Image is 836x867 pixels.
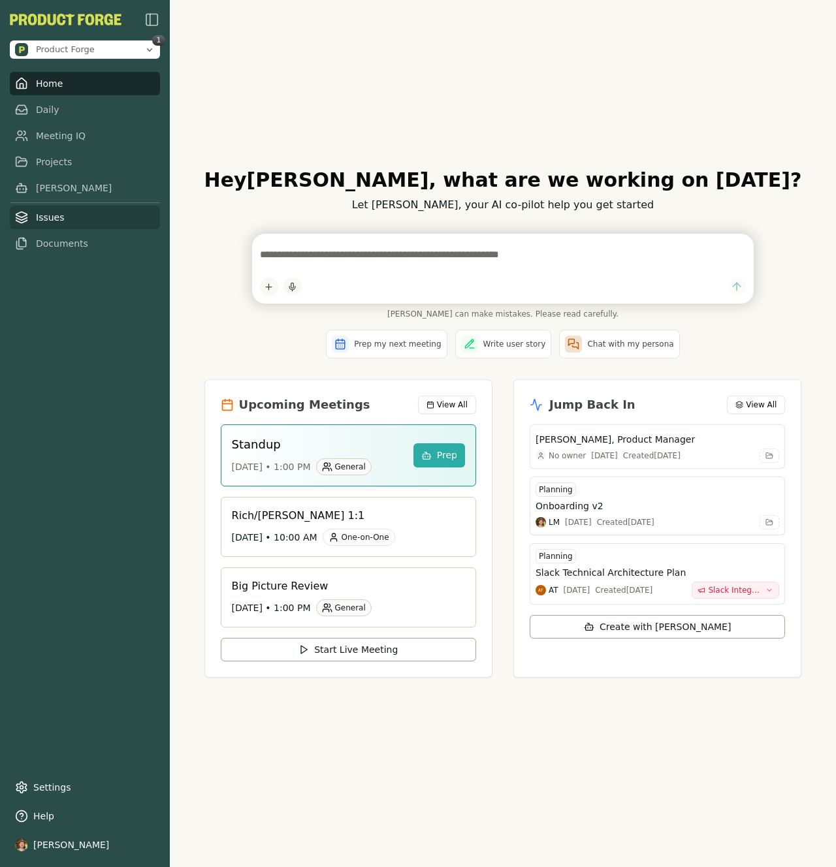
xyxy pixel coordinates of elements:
div: [DATE] [564,585,590,595]
button: Slack Integration for Product Forge [692,582,779,599]
div: One-on-One [323,529,395,546]
span: Write user story [483,339,546,349]
div: Planning [536,549,576,563]
button: Slack Technical Architecture Plan [536,566,779,579]
a: Rich/[PERSON_NAME] 1:1[DATE] • 10:00 AMOne-on-One [221,497,476,557]
button: Prep my next meeting [326,330,447,358]
div: [DATE] [565,517,592,528]
div: [DATE] • 10:00 AM [232,529,455,546]
img: Luke Moderwell [536,517,546,528]
div: General [316,599,372,616]
a: Home [10,72,160,95]
div: Created [DATE] [597,517,654,528]
div: [DATE] [591,450,618,461]
div: Created [DATE] [595,585,652,595]
span: View All [746,400,777,410]
h3: Slack Technical Architecture Plan [536,566,686,579]
a: Daily [10,98,160,121]
button: PF-Logo [10,14,121,25]
a: Projects [10,150,160,174]
h3: Onboarding v2 [536,499,603,512]
button: [PERSON_NAME] [10,833,160,857]
a: Issues [10,206,160,229]
span: No owner [549,450,586,461]
button: Start Live Meeting [221,638,476,661]
img: Product Forge [10,14,121,25]
button: Create with [PERSON_NAME] [530,615,785,638]
button: Onboarding v2 [536,499,779,512]
h3: Rich/[PERSON_NAME] 1:1 [232,508,455,524]
div: General [316,458,372,475]
span: AT [549,585,558,595]
h3: [PERSON_NAME], Product Manager [536,433,695,446]
span: Chat with my persona [587,339,673,349]
button: Write user story [455,330,552,358]
a: Documents [10,232,160,255]
img: Adam Tucker [536,585,546,595]
p: Let [PERSON_NAME], your AI co-pilot help you get started [204,197,802,213]
span: Prep [437,449,457,462]
button: [PERSON_NAME], Product Manager [536,433,779,446]
div: Planning [536,482,576,497]
button: Open organization switcher [10,40,160,59]
a: Big Picture Review[DATE] • 1:00 PMGeneral [221,567,476,627]
a: [PERSON_NAME] [10,176,160,200]
h1: Hey [PERSON_NAME] , what are we working on [DATE]? [204,168,802,192]
button: Start dictation [283,277,302,296]
button: Help [10,804,160,828]
span: Product Forge [36,44,95,55]
span: Start Live Meeting [314,643,398,656]
span: View All [437,400,468,410]
span: 1 [152,35,165,46]
a: Standup[DATE] • 1:00 PMGeneralPrep [221,424,476,486]
a: Meeting IQ [10,124,160,148]
button: View All [727,396,785,414]
img: profile [15,838,28,851]
span: Prep my next meeting [354,339,441,349]
div: [DATE] • 1:00 PM [232,599,455,616]
button: Chat with my persona [559,330,679,358]
h3: Big Picture Review [232,578,455,594]
span: LM [549,517,560,528]
a: Settings [10,776,160,799]
h2: Jump Back In [549,396,635,414]
img: sidebar [144,12,160,27]
button: Send message [728,278,746,296]
button: View All [418,396,476,414]
div: Created [DATE] [623,450,681,461]
h3: Standup [232,435,403,453]
button: Add content to chat [260,277,278,296]
img: Product Forge [15,43,28,56]
span: [PERSON_NAME] can make mistakes. Please read carefully. [252,309,754,319]
div: [DATE] • 1:00 PM [232,458,403,475]
span: Create with [PERSON_NAME] [600,620,731,633]
h2: Upcoming Meetings [239,396,370,414]
span: Slack Integration for Product Forge [708,585,760,595]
